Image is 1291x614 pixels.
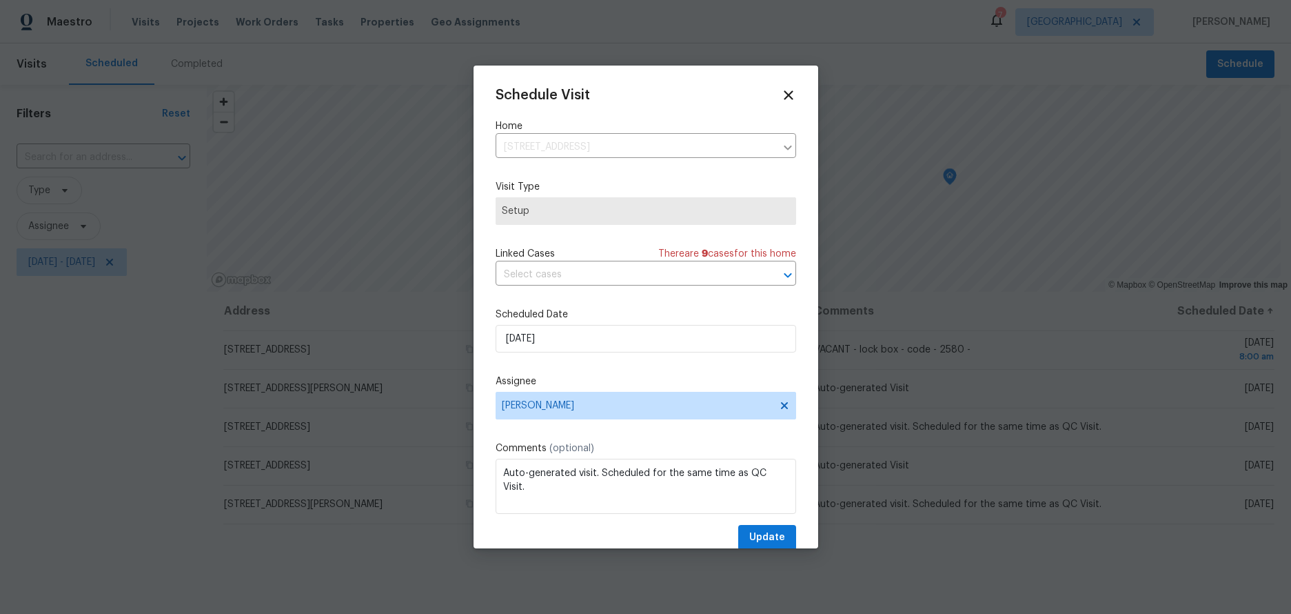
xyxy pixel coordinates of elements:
label: Visit Type [496,180,796,194]
label: Comments [496,442,796,455]
textarea: Auto-generated visit. Scheduled for the same time as QC Visit. [496,459,796,514]
span: Close [781,88,796,103]
span: Linked Cases [496,247,555,261]
span: 9 [702,249,708,259]
label: Scheduled Date [496,308,796,321]
input: M/D/YYYY [496,325,796,353]
button: Update [738,525,796,551]
span: Schedule Visit [496,88,590,102]
span: There are case s for this home [658,247,796,261]
span: [PERSON_NAME] [502,400,772,411]
span: Update [749,529,785,546]
label: Home [496,119,796,133]
span: (optional) [549,444,594,453]
label: Assignee [496,375,796,388]
button: Open [778,266,797,285]
input: Enter in an address [496,137,775,158]
input: Select cases [496,264,758,286]
span: Setup [502,204,790,218]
